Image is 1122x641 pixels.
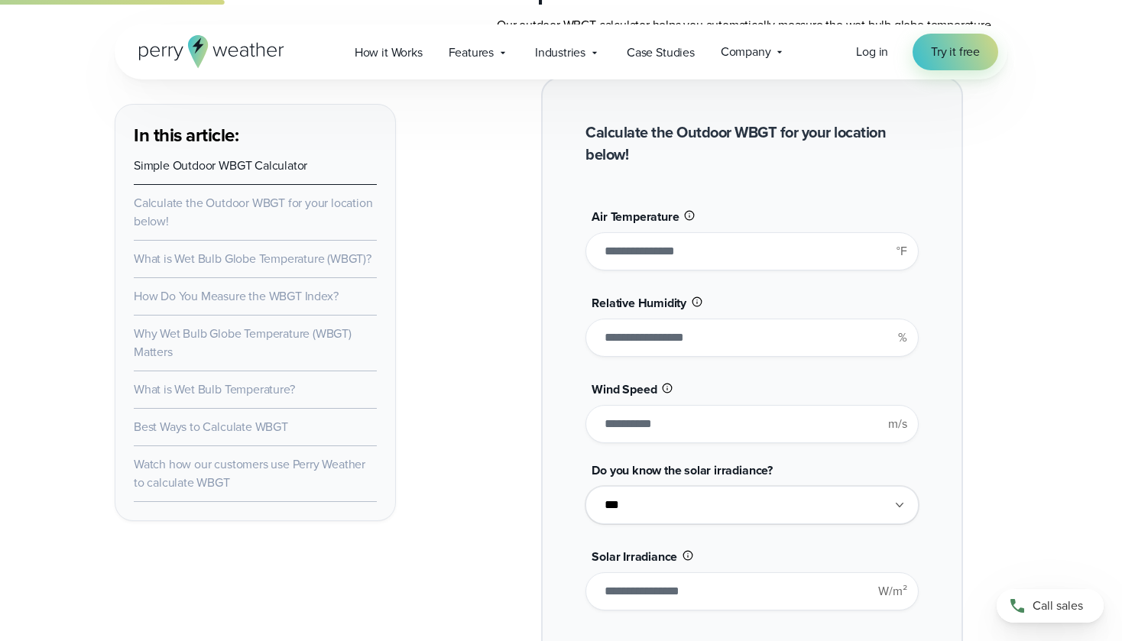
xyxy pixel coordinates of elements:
[355,44,423,62] span: How it Works
[342,37,436,68] a: How it Works
[856,43,888,60] span: Log in
[592,548,677,565] span: Solar Irradiance
[856,43,888,61] a: Log in
[931,43,980,61] span: Try it free
[134,455,365,491] a: Watch how our customers use Perry Weather to calculate WBGT
[134,325,352,361] a: Why Wet Bulb Globe Temperature (WBGT) Matters
[592,208,679,225] span: Air Temperature
[134,123,377,147] h3: In this article:
[592,294,686,312] span: Relative Humidity
[585,121,918,166] h2: Calculate the Outdoor WBGT for your location below!
[997,589,1104,623] a: Call sales
[134,250,371,267] a: What is Wet Bulb Globe Temperature (WBGT)?
[1033,597,1083,615] span: Call sales
[134,194,372,230] a: Calculate the Outdoor WBGT for your location below!
[592,461,773,479] span: Do you know the solar irradiance?
[134,380,294,398] a: What is Wet Bulb Temperature?
[449,44,494,62] span: Features
[592,380,657,398] span: Wind Speed
[134,287,338,305] a: How Do You Measure the WBGT Index?
[913,34,998,70] a: Try it free
[497,16,1007,53] p: Our outdoor WBGT calculator helps you automatically measure the wet bulb globe temperature quickl...
[614,37,708,68] a: Case Studies
[134,418,288,435] a: Best Ways to Calculate WBGT
[721,43,771,61] span: Company
[627,44,695,62] span: Case Studies
[535,44,585,62] span: Industries
[134,157,307,174] a: Simple Outdoor WBGT Calculator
